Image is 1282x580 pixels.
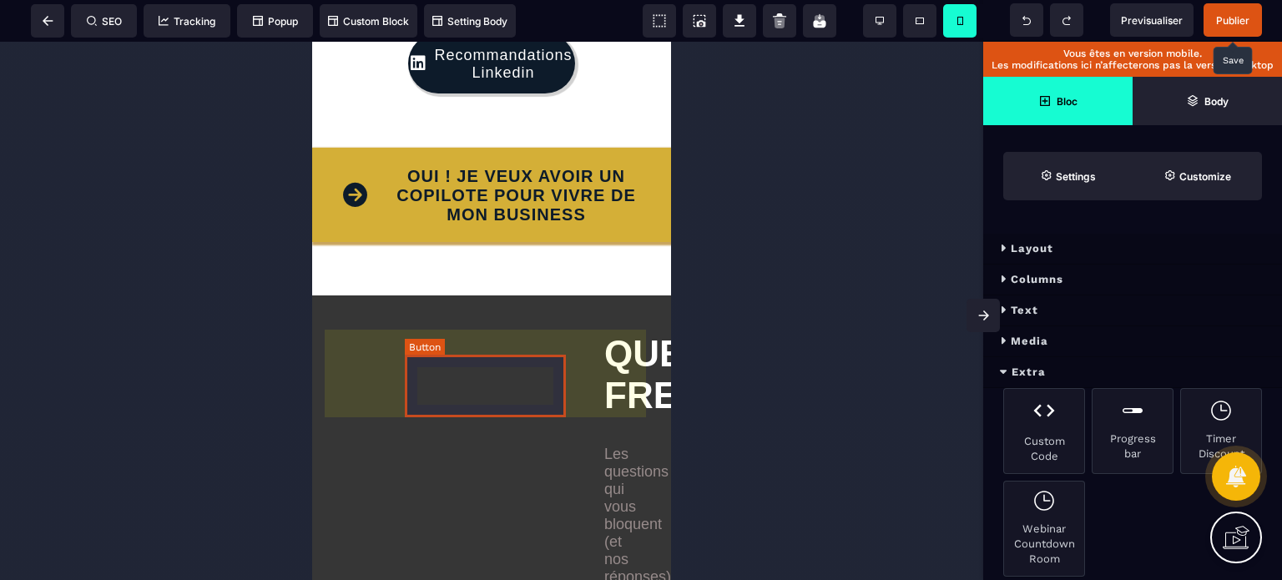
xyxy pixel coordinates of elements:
span: Previsualiser [1121,14,1183,27]
span: View components [643,4,676,38]
p: Vous êtes en version mobile. [992,48,1274,59]
strong: Settings [1056,170,1096,183]
span: Open Layer Manager [1133,77,1282,125]
span: Publier [1216,14,1249,27]
span: Setting Body [432,15,507,28]
div: Text [983,295,1282,326]
div: Progress bar [1092,388,1173,474]
div: Media [983,326,1282,357]
strong: Body [1204,95,1229,108]
p: Les modifications ici n’affecterons pas la version desktop [992,59,1274,71]
span: Open Blocks [983,77,1133,125]
span: Custom Block [328,15,409,28]
span: SEO [87,15,122,28]
span: Open Style Manager [1133,152,1262,200]
span: Settings [1003,152,1133,200]
strong: Bloc [1057,95,1078,108]
span: Tracking [159,15,215,28]
div: Extra [983,357,1282,388]
div: Timer Discount [1180,388,1262,474]
strong: Customize [1179,170,1231,183]
div: Webinar Countdown Room [1003,481,1085,577]
div: Columns [983,265,1282,295]
span: Preview [1110,3,1194,37]
div: Custom Code [1003,388,1085,474]
span: Screenshot [683,4,716,38]
div: Layout [983,234,1282,265]
span: Popup [253,15,298,28]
